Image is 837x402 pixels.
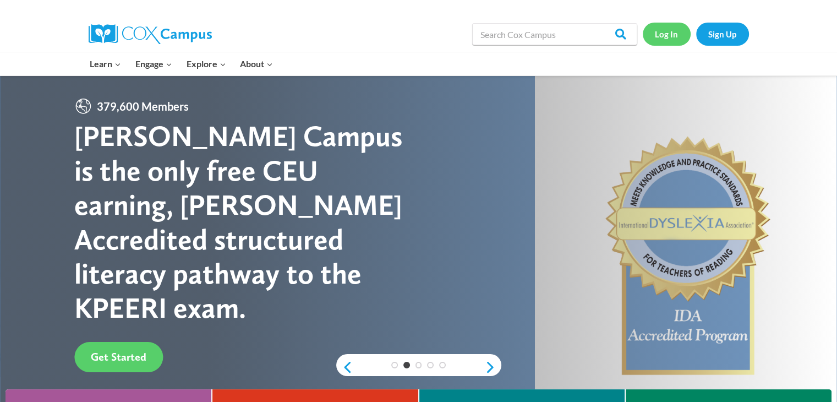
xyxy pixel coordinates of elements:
[391,362,398,368] a: 1
[403,362,410,368] a: 2
[427,362,434,368] a: 4
[74,342,163,372] a: Get Started
[83,52,129,75] button: Child menu of Learn
[472,23,637,45] input: Search Cox Campus
[336,361,353,374] a: previous
[643,23,691,45] a: Log In
[696,23,749,45] a: Sign Up
[439,362,446,368] a: 5
[92,97,193,115] span: 379,600 Members
[415,362,422,368] a: 3
[233,52,280,75] button: Child menu of About
[179,52,233,75] button: Child menu of Explore
[83,52,280,75] nav: Primary Navigation
[74,119,418,325] div: [PERSON_NAME] Campus is the only free CEU earning, [PERSON_NAME] Accredited structured literacy p...
[89,24,212,44] img: Cox Campus
[128,52,179,75] button: Child menu of Engage
[336,356,501,378] div: content slider buttons
[643,23,749,45] nav: Secondary Navigation
[485,361,501,374] a: next
[91,350,146,363] span: Get Started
